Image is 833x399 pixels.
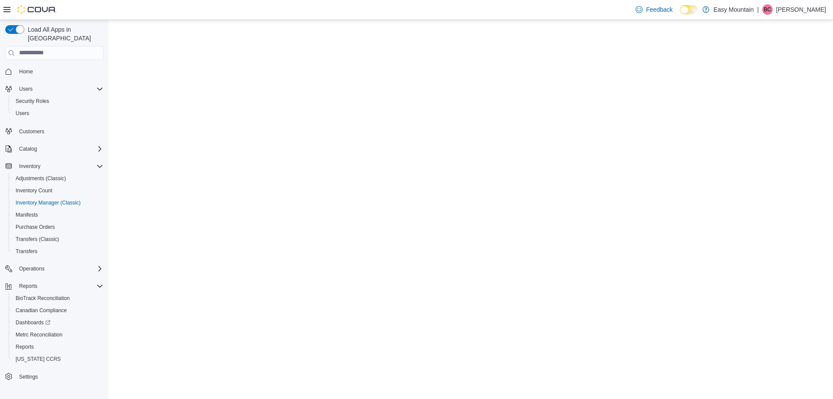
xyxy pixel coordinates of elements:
span: Adjustments (Classic) [16,175,66,182]
button: Users [2,83,107,95]
button: Purchase Orders [9,221,107,233]
span: Canadian Compliance [16,307,67,314]
span: Load All Apps in [GEOGRAPHIC_DATA] [24,25,103,43]
span: Metrc Reconciliation [16,331,62,338]
a: Users [12,108,33,119]
span: Metrc Reconciliation [12,330,103,340]
button: Transfers (Classic) [9,233,107,245]
span: Users [19,86,33,92]
span: Transfers (Classic) [16,236,59,243]
span: Home [16,66,103,77]
button: Operations [2,263,107,275]
button: Settings [2,370,107,383]
span: Settings [19,373,38,380]
span: Transfers [16,248,37,255]
a: Customers [16,126,48,137]
button: Customers [2,125,107,137]
button: Reports [16,281,41,291]
button: Catalog [16,144,40,154]
span: Transfers (Classic) [12,234,103,244]
input: Dark Mode [680,5,698,14]
button: Users [16,84,36,94]
button: Home [2,65,107,78]
a: Adjustments (Classic) [12,173,69,184]
span: Inventory Manager (Classic) [12,198,103,208]
a: Inventory Count [12,185,56,196]
span: BioTrack Reconciliation [12,293,103,303]
span: Purchase Orders [16,224,55,231]
a: Security Roles [12,96,52,106]
span: Operations [19,265,45,272]
button: Transfers [9,245,107,257]
span: [US_STATE] CCRS [16,356,61,363]
a: Feedback [632,1,676,18]
span: Customers [19,128,44,135]
span: Reports [16,343,34,350]
button: BioTrack Reconciliation [9,292,107,304]
span: Reports [19,283,37,290]
span: Inventory Count [16,187,52,194]
span: Catalog [16,144,103,154]
span: Adjustments (Classic) [12,173,103,184]
button: Manifests [9,209,107,221]
span: Washington CCRS [12,354,103,364]
a: Manifests [12,210,41,220]
button: Reports [2,280,107,292]
span: Settings [16,371,103,382]
span: Users [12,108,103,119]
a: Reports [12,342,37,352]
button: Operations [16,264,48,274]
span: Reports [16,281,103,291]
span: Home [19,68,33,75]
span: Purchase Orders [12,222,103,232]
span: Users [16,110,29,117]
span: Dashboards [16,319,50,326]
img: Cova [17,5,56,14]
p: [PERSON_NAME] [776,4,826,15]
a: Settings [16,372,41,382]
a: BioTrack Reconciliation [12,293,73,303]
p: | [757,4,759,15]
span: Dashboards [12,317,103,328]
button: Security Roles [9,95,107,107]
button: Users [9,107,107,119]
button: Adjustments (Classic) [9,172,107,185]
a: Transfers (Classic) [12,234,62,244]
a: Purchase Orders [12,222,59,232]
span: BC [764,4,771,15]
span: Transfers [12,246,103,257]
span: Feedback [646,5,672,14]
span: Inventory [19,163,40,170]
span: Manifests [12,210,103,220]
span: Operations [16,264,103,274]
span: Inventory Count [12,185,103,196]
a: Transfers [12,246,41,257]
a: Home [16,66,36,77]
button: Inventory [16,161,44,171]
a: Metrc Reconciliation [12,330,66,340]
a: [US_STATE] CCRS [12,354,64,364]
a: Dashboards [9,317,107,329]
span: Security Roles [12,96,103,106]
a: Dashboards [12,317,54,328]
span: Manifests [16,211,38,218]
button: Inventory Count [9,185,107,197]
button: Inventory [2,160,107,172]
span: Users [16,84,103,94]
button: Inventory Manager (Classic) [9,197,107,209]
span: Inventory Manager (Classic) [16,199,81,206]
button: Catalog [2,143,107,155]
button: Metrc Reconciliation [9,329,107,341]
a: Canadian Compliance [12,305,70,316]
button: [US_STATE] CCRS [9,353,107,365]
a: Inventory Manager (Classic) [12,198,84,208]
span: Reports [12,342,103,352]
p: Easy Mountain [714,4,754,15]
div: Ben Clements [762,4,773,15]
span: BioTrack Reconciliation [16,295,70,302]
span: Customers [16,125,103,136]
span: Security Roles [16,98,49,105]
span: Inventory [16,161,103,171]
span: Catalog [19,145,37,152]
